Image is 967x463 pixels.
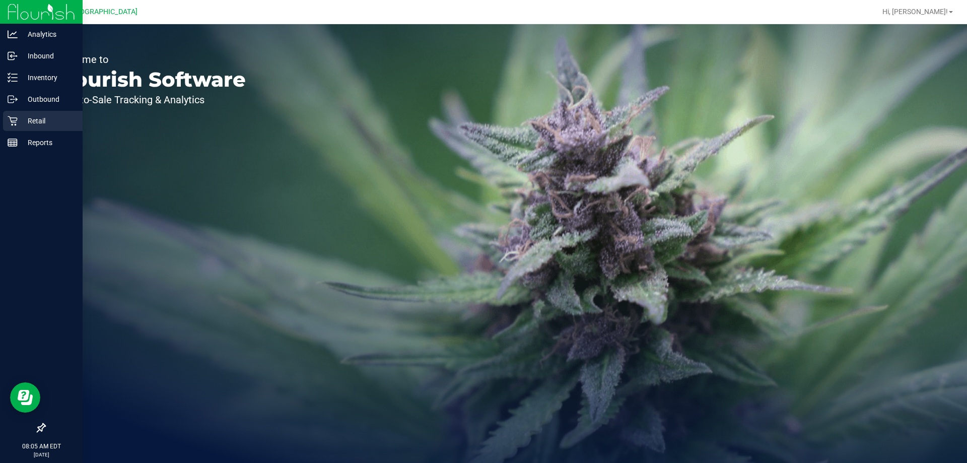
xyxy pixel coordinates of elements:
[8,138,18,148] inline-svg: Reports
[8,94,18,104] inline-svg: Outbound
[68,8,137,16] span: [GEOGRAPHIC_DATA]
[10,382,40,413] iframe: Resource center
[18,72,78,84] p: Inventory
[8,51,18,61] inline-svg: Inbound
[54,95,246,105] p: Seed-to-Sale Tracking & Analytics
[18,115,78,127] p: Retail
[5,442,78,451] p: 08:05 AM EDT
[18,50,78,62] p: Inbound
[54,54,246,64] p: Welcome to
[54,70,246,90] p: Flourish Software
[8,73,18,83] inline-svg: Inventory
[8,116,18,126] inline-svg: Retail
[18,93,78,105] p: Outbound
[5,451,78,458] p: [DATE]
[882,8,948,16] span: Hi, [PERSON_NAME]!
[18,137,78,149] p: Reports
[18,28,78,40] p: Analytics
[8,29,18,39] inline-svg: Analytics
